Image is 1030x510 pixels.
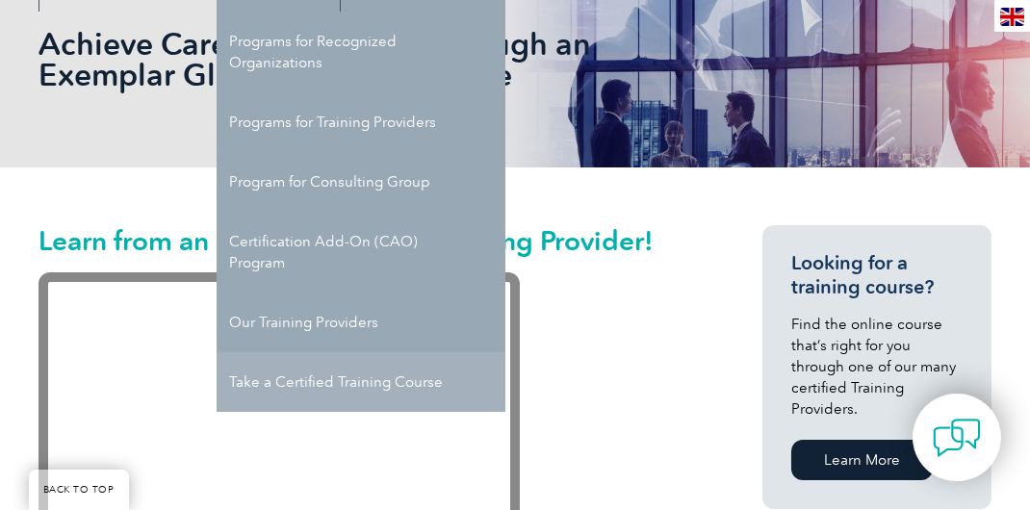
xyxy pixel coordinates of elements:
[791,314,963,420] p: Find the online course that’s right for you through one of our many certified Training Providers.
[217,212,505,293] a: Certification Add-On (CAO) Program
[217,152,505,212] a: Program for Consulting Group
[217,352,505,412] a: Take a Certified Training Course
[29,470,129,510] a: BACK TO TOP
[791,251,963,299] h3: Looking for a training course?
[933,414,981,462] img: contact-chat.png
[217,293,505,352] a: Our Training Providers
[1000,8,1024,26] img: en
[791,440,933,480] a: Learn More
[217,92,505,152] a: Programs for Training Providers
[39,29,706,90] h2: Achieve Career Excellence Through an Exemplar Global Training Course
[39,225,706,256] h2: Learn from an Exemplar Global Training Provider!
[217,12,505,92] a: Programs for Recognized Organizations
